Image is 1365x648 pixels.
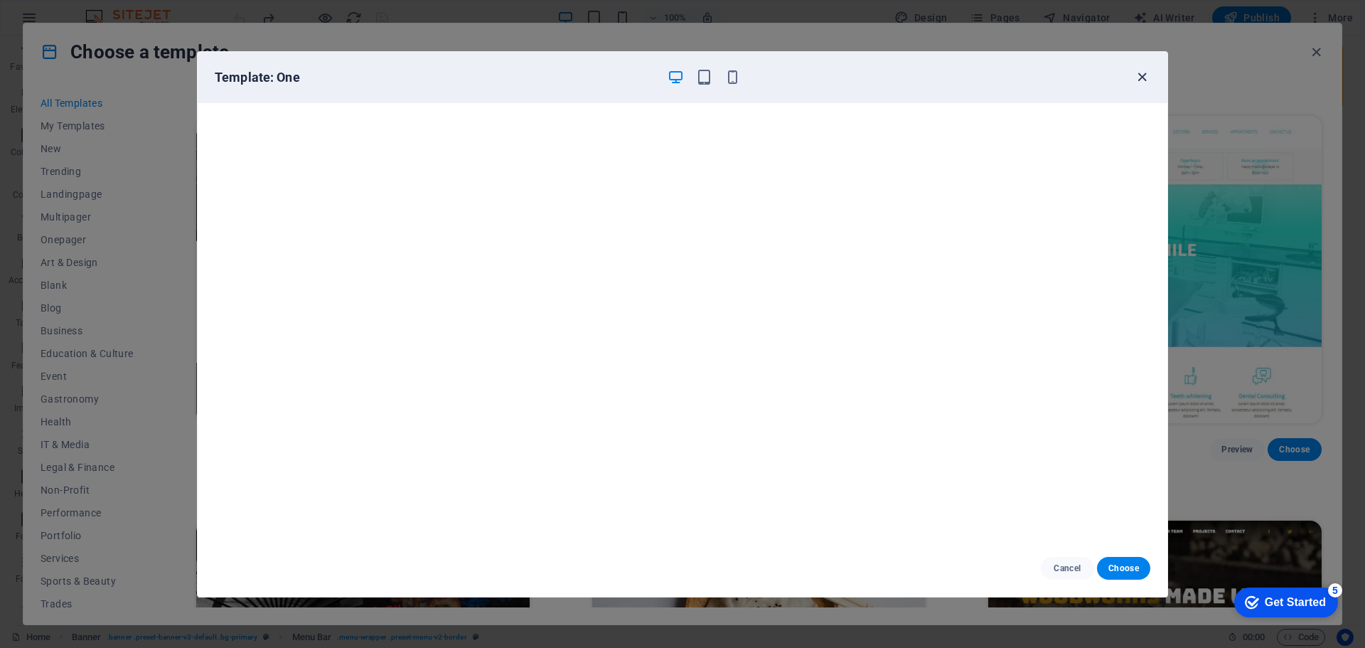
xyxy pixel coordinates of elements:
[215,69,655,86] h6: Template: One
[8,7,112,37] div: Get Started 5 items remaining, 0% complete
[38,16,100,28] div: Get Started
[1108,563,1139,574] span: Choose
[1041,557,1094,580] button: Cancel
[102,3,116,17] div: 5
[1052,563,1083,574] span: Cancel
[1097,557,1150,580] button: Choose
